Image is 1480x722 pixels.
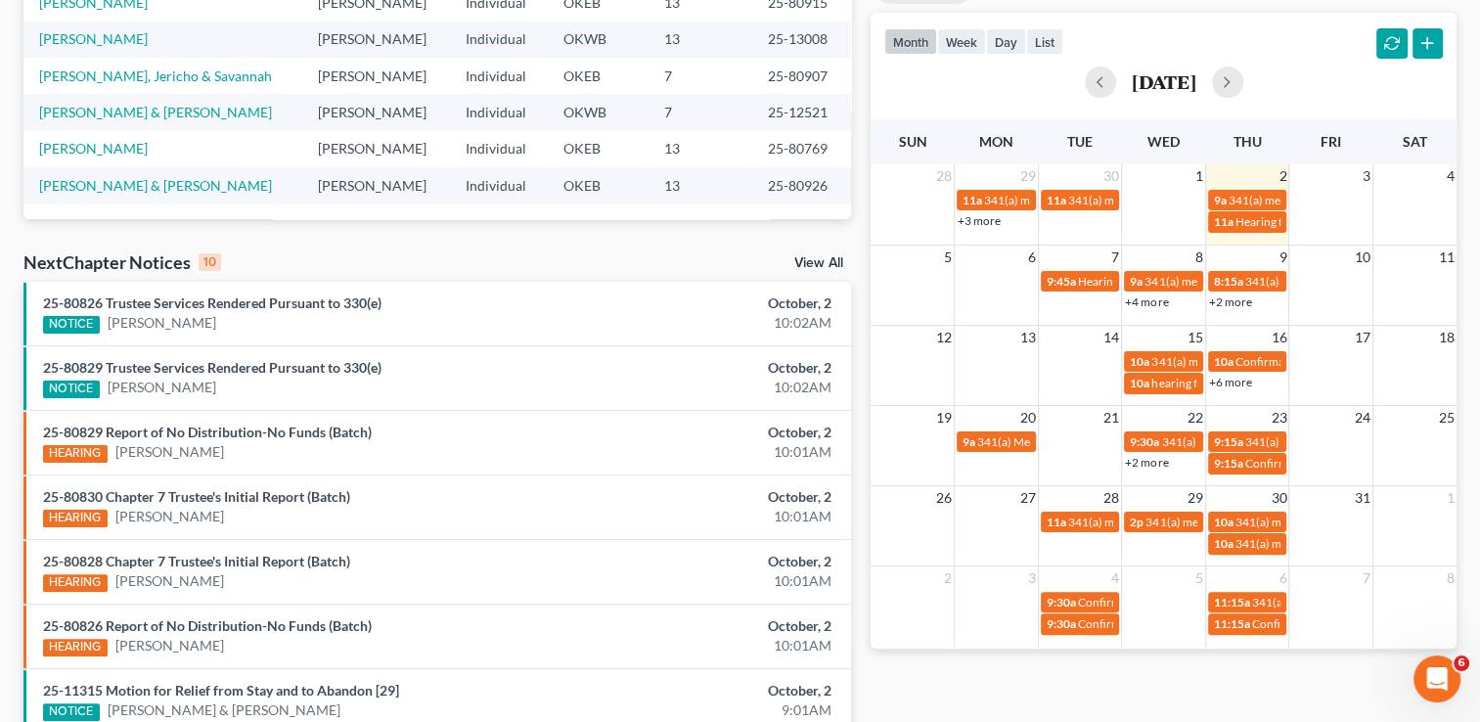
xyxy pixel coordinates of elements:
[1109,246,1121,269] span: 7
[1018,164,1038,188] span: 29
[1269,486,1288,510] span: 30
[1214,456,1243,471] span: 9:15a
[986,28,1026,55] button: day
[39,68,272,84] a: [PERSON_NAME], Jericho & Savannah
[934,164,954,188] span: 28
[43,574,108,592] div: HEARING
[548,94,650,130] td: OKWB
[39,140,148,157] a: [PERSON_NAME]
[43,617,372,634] a: 25-80826 Report of No Distribution-No Funds (Batch)
[1193,566,1205,590] span: 5
[1047,616,1076,631] span: 9:30a
[1277,164,1288,188] span: 2
[1026,566,1038,590] span: 3
[752,22,851,58] td: 25-13008
[1252,595,1441,609] span: 341(a) meeting for [PERSON_NAME]
[302,167,450,203] td: [PERSON_NAME]
[649,131,752,167] td: 13
[963,193,982,207] span: 11a
[899,133,927,150] span: Sun
[1078,274,1324,289] span: Hearing for [PERSON_NAME] & Treasure Brown
[1445,486,1457,510] span: 1
[43,553,350,569] a: 25-80828 Chapter 7 Trustee's Initial Report (Batch)
[1130,376,1149,390] span: 10a
[1321,133,1341,150] span: Fri
[958,213,1001,228] a: +3 more
[1145,515,1334,529] span: 341(a) meeting for [PERSON_NAME]
[1047,193,1066,207] span: 11a
[450,58,547,94] td: Individual
[1437,246,1457,269] span: 11
[649,22,752,58] td: 13
[43,316,100,334] div: NOTICE
[115,571,224,591] a: [PERSON_NAME]
[1235,536,1424,551] span: 341(a) meeting for [PERSON_NAME]
[1214,434,1243,449] span: 9:15a
[582,487,831,507] div: October, 2
[942,566,954,590] span: 2
[1130,434,1159,449] span: 9:30a
[1186,326,1205,349] span: 15
[1445,164,1457,188] span: 4
[649,167,752,203] td: 13
[548,131,650,167] td: OKEB
[1214,354,1233,369] span: 10a
[1235,214,1388,229] span: Hearing for [PERSON_NAME]
[1193,246,1205,269] span: 8
[582,313,831,333] div: 10:02AM
[1101,164,1121,188] span: 30
[1437,406,1457,429] span: 25
[1186,406,1205,429] span: 22
[1101,486,1121,510] span: 28
[1101,406,1121,429] span: 21
[649,94,752,130] td: 7
[450,167,547,203] td: Individual
[582,507,831,526] div: 10:01AM
[1101,326,1121,349] span: 14
[1361,164,1372,188] span: 3
[43,488,350,505] a: 25-80830 Chapter 7 Trustee's Initial Report (Batch)
[1229,193,1417,207] span: 341(a) meeting for [PERSON_NAME]
[43,510,108,527] div: HEARING
[1214,595,1250,609] span: 11:15a
[1067,133,1093,150] span: Tue
[548,58,650,94] td: OKEB
[1214,193,1227,207] span: 9a
[115,442,224,462] a: [PERSON_NAME]
[1068,193,1257,207] span: 341(a) meeting for [PERSON_NAME]
[794,256,843,270] a: View All
[39,177,272,194] a: [PERSON_NAME] & [PERSON_NAME]
[884,28,937,55] button: month
[1018,486,1038,510] span: 27
[108,313,216,333] a: [PERSON_NAME]
[977,434,1271,449] span: 341(a) Meeting for [PERSON_NAME] & [PERSON_NAME]
[1445,566,1457,590] span: 8
[1130,354,1149,369] span: 10a
[1047,595,1076,609] span: 9:30a
[1018,326,1038,349] span: 13
[1277,566,1288,590] span: 6
[1151,354,1340,369] span: 341(a) meeting for [PERSON_NAME]
[1068,515,1361,529] span: 341(a) meeting for [PERSON_NAME] & [PERSON_NAME]
[39,30,148,47] a: [PERSON_NAME]
[1403,133,1427,150] span: Sat
[199,253,221,271] div: 10
[582,616,831,636] div: October, 2
[934,406,954,429] span: 19
[1214,616,1250,631] span: 11:15a
[1078,595,1404,609] span: Confirmation hearing for [PERSON_NAME] & [PERSON_NAME]
[752,131,851,167] td: 25-80769
[1245,456,1467,471] span: Confirmation hearing for [PERSON_NAME]
[1269,326,1288,349] span: 16
[43,381,100,398] div: NOTICE
[1078,616,1406,631] span: Confirmation Hearing for [PERSON_NAME] & [PERSON_NAME]
[582,552,831,571] div: October, 2
[582,681,831,700] div: October, 2
[1214,214,1233,229] span: 11a
[1353,326,1372,349] span: 17
[43,445,108,463] div: HEARING
[1269,406,1288,429] span: 23
[1018,406,1038,429] span: 20
[1130,274,1143,289] span: 9a
[450,131,547,167] td: Individual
